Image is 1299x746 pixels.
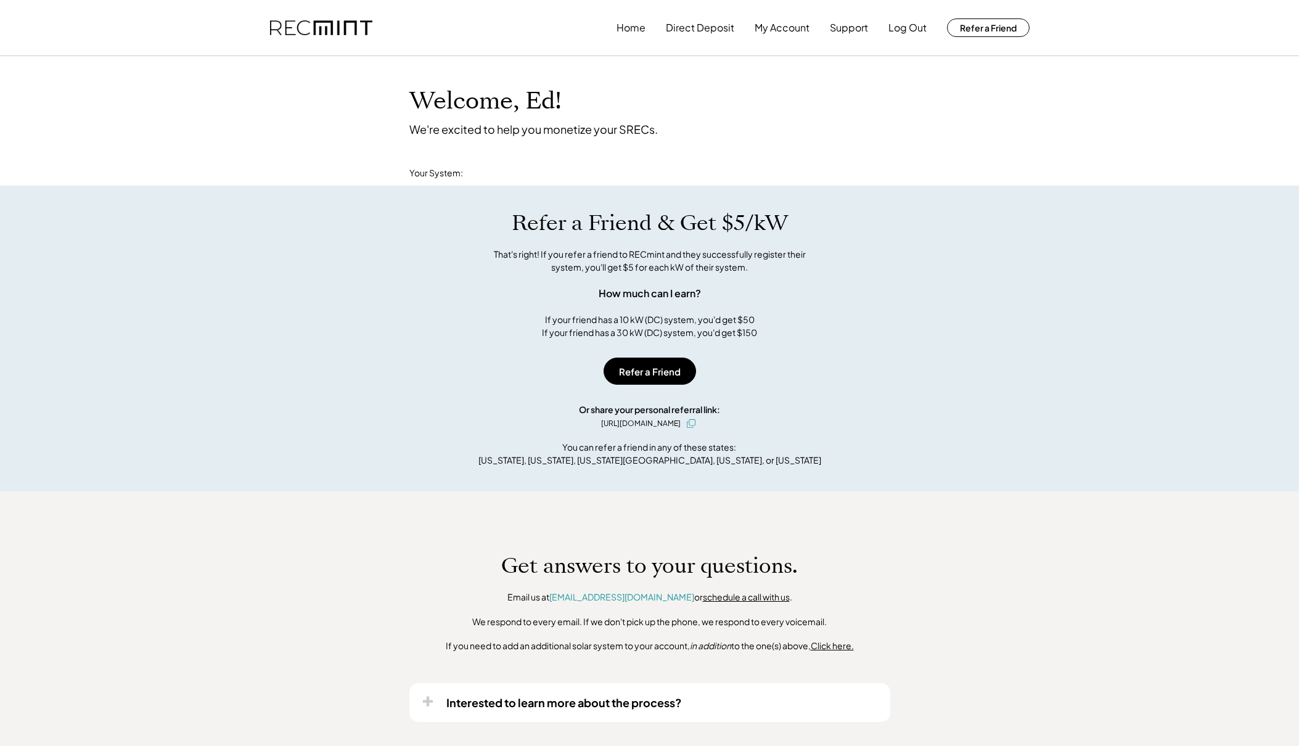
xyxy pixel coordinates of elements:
[270,20,372,36] img: recmint-logotype%403x.png
[409,87,563,116] h1: Welcome, Ed!
[703,591,790,602] a: schedule a call with us
[549,591,694,602] a: [EMAIL_ADDRESS][DOMAIN_NAME]
[542,313,757,339] div: If your friend has a 10 kW (DC) system, you'd get $50 If your friend has a 30 kW (DC) system, you...
[811,640,854,651] u: Click here.
[947,18,1030,37] button: Refer a Friend
[409,122,658,136] div: We're excited to help you monetize your SRECs.
[755,15,809,40] button: My Account
[830,15,868,40] button: Support
[666,15,734,40] button: Direct Deposit
[507,591,792,604] div: Email us at or .
[601,418,681,429] div: [URL][DOMAIN_NAME]
[599,286,701,301] div: How much can I earn?
[690,640,731,651] em: in addition
[472,616,827,628] div: We respond to every email. If we don't pick up the phone, we respond to every voicemail.
[478,441,821,467] div: You can refer a friend in any of these states: [US_STATE], [US_STATE], [US_STATE][GEOGRAPHIC_DATA...
[888,15,927,40] button: Log Out
[409,167,463,179] div: Your System:
[617,15,645,40] button: Home
[480,248,819,274] div: That's right! If you refer a friend to RECmint and they successfully register their system, you'l...
[446,640,854,652] div: If you need to add an additional solar system to your account, to the one(s) above,
[501,553,798,579] h1: Get answers to your questions.
[684,416,699,431] button: click to copy
[512,210,788,236] h1: Refer a Friend & Get $5/kW
[446,695,682,710] div: Interested to learn more about the process?
[579,403,720,416] div: Or share your personal referral link:
[604,358,696,385] button: Refer a Friend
